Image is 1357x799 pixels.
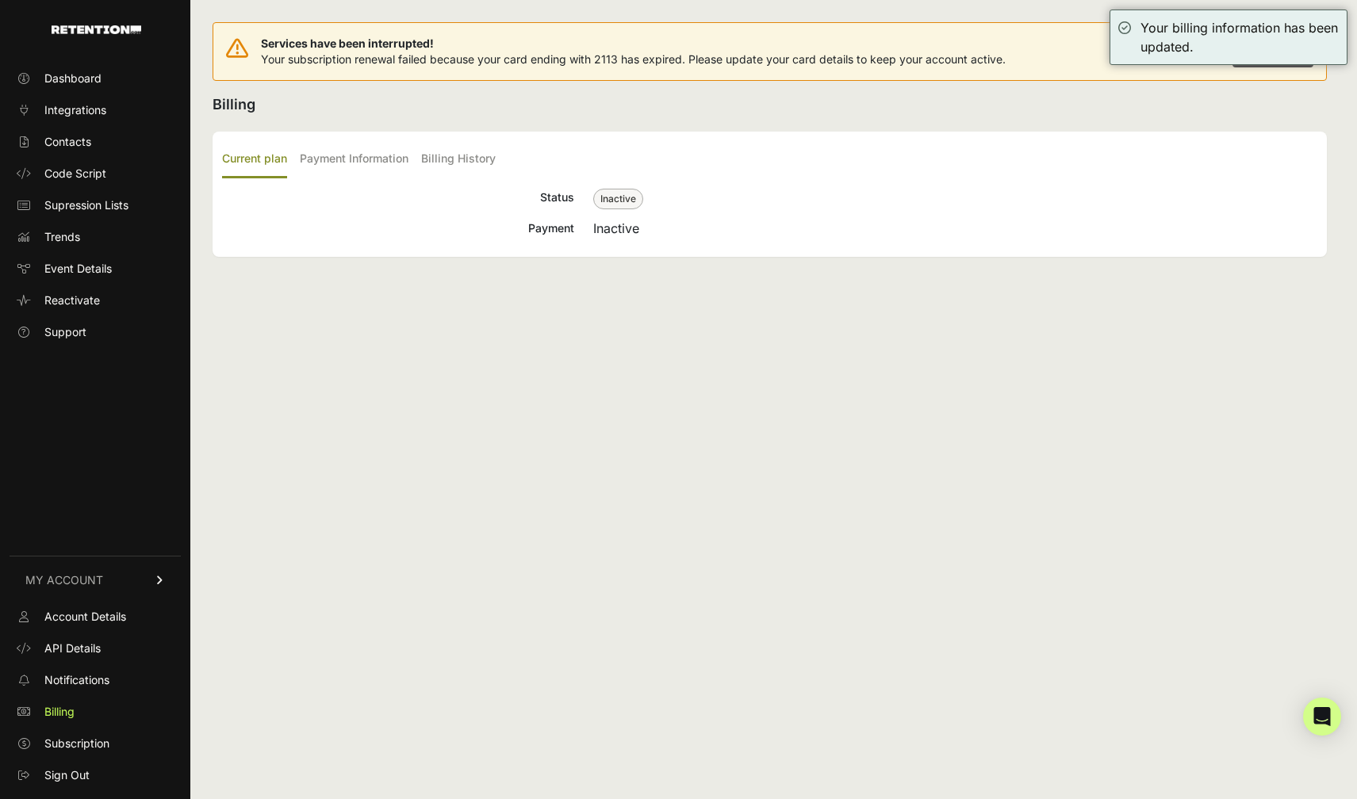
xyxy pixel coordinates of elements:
label: Billing History [421,141,496,178]
a: MY ACCOUNT [10,556,181,604]
span: Integrations [44,102,106,118]
div: Status [222,188,574,209]
span: Your subscription renewal failed because your card ending with 2113 has expired. Please update yo... [261,52,1006,66]
span: Subscription [44,736,109,751]
span: Support [44,324,86,340]
img: Retention.com [52,25,141,34]
span: Billing [44,704,75,720]
a: Account Details [10,604,181,629]
a: API Details [10,636,181,661]
span: Inactive [593,189,643,209]
a: Contacts [10,129,181,155]
a: Billing [10,699,181,724]
div: Your billing information has been updated. [1140,18,1339,56]
span: Reactivate [44,292,100,308]
a: Reactivate [10,288,181,313]
a: Code Script [10,161,181,186]
span: Code Script [44,166,106,182]
a: Notifications [10,667,181,693]
div: Inactive [593,219,1317,238]
a: Integrations [10,97,181,123]
h2: Billing [213,94,1327,116]
span: Sign Out [44,767,90,783]
span: Trends [44,229,80,245]
a: Dashboard [10,66,181,91]
span: Contacts [44,134,91,150]
span: Supression Lists [44,197,128,213]
span: API Details [44,640,101,656]
span: Event Details [44,261,112,277]
a: Subscription [10,731,181,756]
span: MY ACCOUNT [25,572,103,588]
label: Payment Information [300,141,408,178]
span: Notifications [44,672,109,688]
a: Trends [10,224,181,250]
a: Supression Lists [10,193,181,218]
span: Dashboard [44,71,102,86]
div: Open Intercom Messenger [1303,698,1341,736]
a: Event Details [10,256,181,281]
div: Payment [222,219,574,238]
span: Services have been interrupted! [261,36,1006,52]
a: Support [10,319,181,345]
span: Account Details [44,609,126,625]
label: Current plan [222,141,287,178]
a: Sign Out [10,763,181,788]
